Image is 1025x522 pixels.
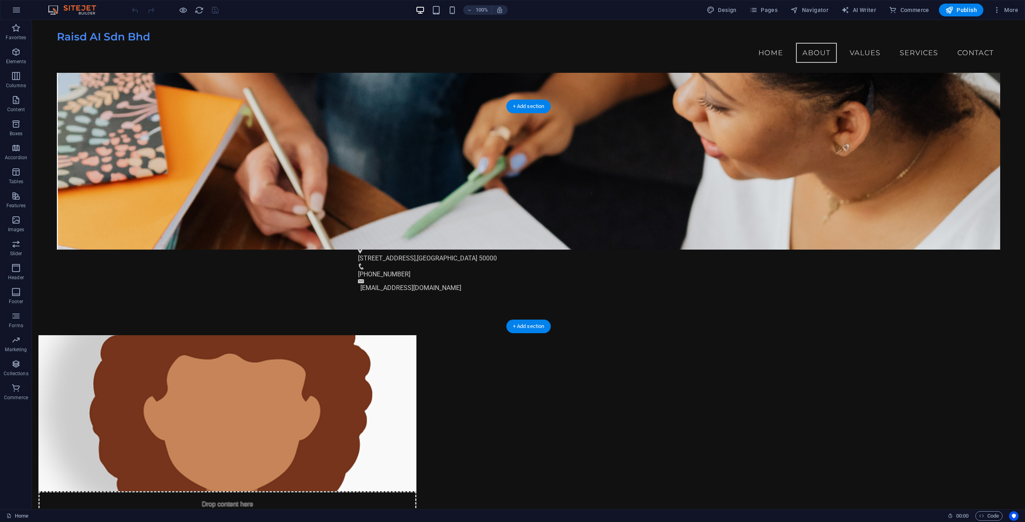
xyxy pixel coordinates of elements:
span: [PHONE_NUMBER] [326,250,378,258]
a: Click to cancel selection. Double-click to open Pages [6,511,28,521]
p: Images [8,226,24,233]
button: Pages [746,4,781,16]
span: Commerce [889,6,929,14]
h6: Session time [948,511,969,521]
span: [STREET_ADDRESS] [326,234,384,242]
p: Marketing [5,346,27,353]
button: AI Writer [838,4,879,16]
span: Navigator [790,6,828,14]
span: Design [707,6,737,14]
p: Footer [9,298,23,305]
p: , [326,234,661,243]
p: Content [7,106,25,113]
button: More [990,4,1021,16]
button: Code [975,511,1003,521]
button: Navigator [787,4,832,16]
a: [EMAIL_ADDRESS][DOMAIN_NAME] [328,264,429,272]
h6: 100% [475,5,488,15]
button: Usercentrics [1009,511,1019,521]
span: Pages [750,6,778,14]
p: Commerce [4,394,28,401]
p: Elements [6,58,26,65]
button: Publish [939,4,983,16]
span: More [993,6,1018,14]
div: Design (Ctrl+Alt+Y) [703,4,740,16]
p: Accordion [5,154,27,161]
button: 100% [463,5,492,15]
div: + Add section [506,320,551,333]
p: Favorites [6,34,26,41]
span: Code [979,511,999,521]
span: : [962,513,963,519]
p: Features [6,202,26,209]
span: AI Writer [841,6,876,14]
div: + Add section [506,100,551,113]
p: Columns [6,82,26,89]
button: Commerce [886,4,933,16]
p: Boxes [10,130,23,137]
span: [GEOGRAPHIC_DATA] [385,234,445,242]
p: Header [8,274,24,281]
button: Design [703,4,740,16]
p: Tables [9,178,23,185]
p: Slider [10,250,22,257]
span: 50000 [447,234,465,242]
p: Collections [4,370,28,377]
p: Forms [9,322,23,329]
img: Editor Logo [46,5,106,15]
span: Publish [945,6,977,14]
button: reload [194,5,204,15]
span: 00 00 [956,511,969,521]
button: Click here to leave preview mode and continue editing [178,5,188,15]
i: Reload page [195,6,204,15]
i: On resize automatically adjust zoom level to fit chosen device. [496,6,503,14]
